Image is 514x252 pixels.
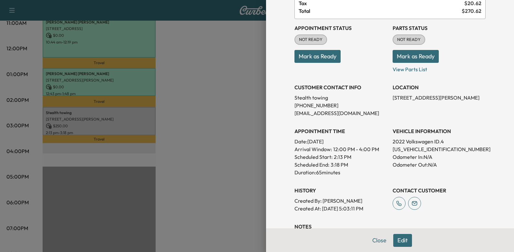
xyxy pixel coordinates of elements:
p: 2022 Volkswagen ID.4 [393,138,486,145]
p: 3:18 PM [331,161,348,169]
button: Close [368,234,391,247]
h3: CUSTOMER CONTACT INFO [294,83,387,91]
button: Mark as Ready [393,50,439,63]
p: 2:13 PM [334,153,351,161]
span: NOT READY [393,36,425,43]
p: Arrival Window: [294,145,387,153]
h3: NOTES [294,223,486,230]
span: NOT READY [295,36,326,43]
span: 12:00 PM - 4:00 PM [333,145,379,153]
h3: Appointment Status [294,24,387,32]
h3: APPOINTMENT TIME [294,127,387,135]
p: [US_VEHICLE_IDENTIFICATION_NUMBER] [393,145,486,153]
span: Total [299,7,462,15]
p: [STREET_ADDRESS][PERSON_NAME] [393,94,486,102]
p: Duration: 65 minutes [294,169,387,176]
p: [PHONE_NUMBER] [294,102,387,109]
span: $ 270.62 [462,7,481,15]
p: View Parts List [393,63,486,73]
p: Scheduled Start: [294,153,333,161]
h3: Parts Status [393,24,486,32]
h3: LOCATION [393,83,486,91]
button: Edit [393,234,412,247]
p: Odometer In: N/A [393,153,486,161]
button: Mark as Ready [294,50,341,63]
p: Odometer Out: N/A [393,161,486,169]
p: Created At : [DATE] 5:03:11 PM [294,205,387,212]
p: Scheduled End: [294,161,329,169]
h3: VEHICLE INFORMATION [393,127,486,135]
h3: History [294,187,387,194]
h3: CONTACT CUSTOMER [393,187,486,194]
p: Date: [DATE] [294,138,387,145]
p: Created By : [PERSON_NAME] [294,197,387,205]
p: Stealth towing [294,94,387,102]
p: [EMAIL_ADDRESS][DOMAIN_NAME] [294,109,387,117]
